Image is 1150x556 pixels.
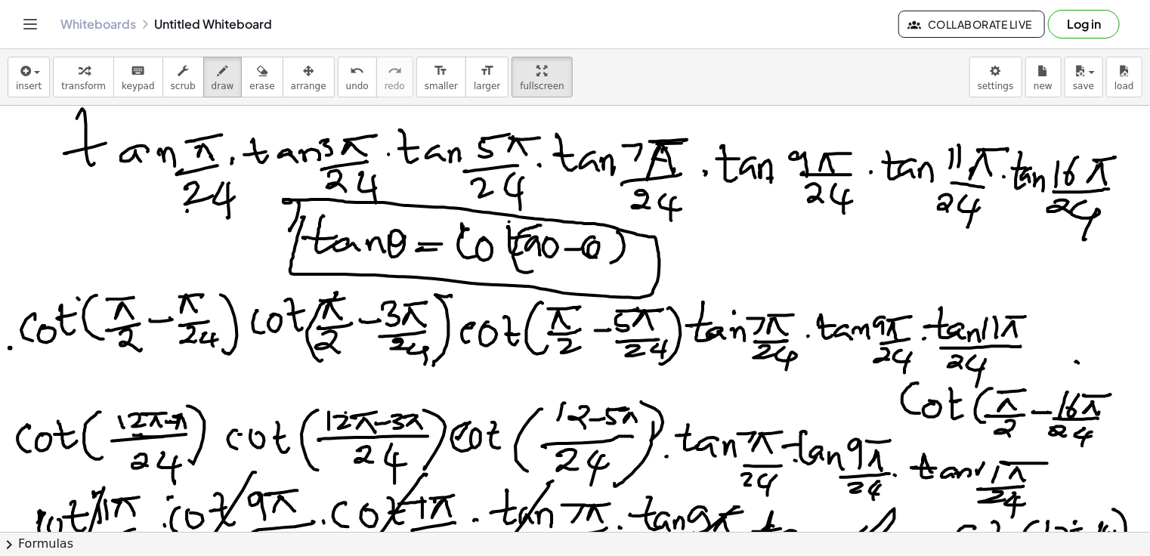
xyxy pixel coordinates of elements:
[212,81,234,91] span: draw
[520,81,564,91] span: fullscreen
[388,62,402,80] i: redo
[1114,81,1134,91] span: load
[434,62,448,80] i: format_size
[385,81,405,91] span: redo
[122,81,155,91] span: keypad
[249,81,274,91] span: erase
[162,57,204,97] button: scrub
[346,81,369,91] span: undo
[978,81,1014,91] span: settings
[131,62,145,80] i: keyboard
[338,57,377,97] button: undoundo
[203,57,243,97] button: draw
[113,57,163,97] button: keyboardkeypad
[241,57,283,97] button: erase
[283,57,335,97] button: arrange
[969,57,1022,97] button: settings
[480,62,494,80] i: format_size
[18,12,42,36] button: Toggle navigation
[16,81,42,91] span: insert
[376,57,413,97] button: redoredo
[350,62,364,80] i: undo
[60,17,136,32] a: Whiteboards
[1106,57,1142,97] button: load
[8,57,50,97] button: insert
[1073,81,1094,91] span: save
[1034,81,1053,91] span: new
[465,57,509,97] button: format_sizelarger
[61,81,106,91] span: transform
[911,17,1032,31] span: Collaborate Live
[171,81,196,91] span: scrub
[1048,10,1120,39] button: Log in
[512,57,572,97] button: fullscreen
[474,81,500,91] span: larger
[1025,57,1062,97] button: new
[291,81,326,91] span: arrange
[898,11,1045,38] button: Collaborate Live
[416,57,466,97] button: format_sizesmaller
[53,57,114,97] button: transform
[425,81,458,91] span: smaller
[1065,57,1103,97] button: save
